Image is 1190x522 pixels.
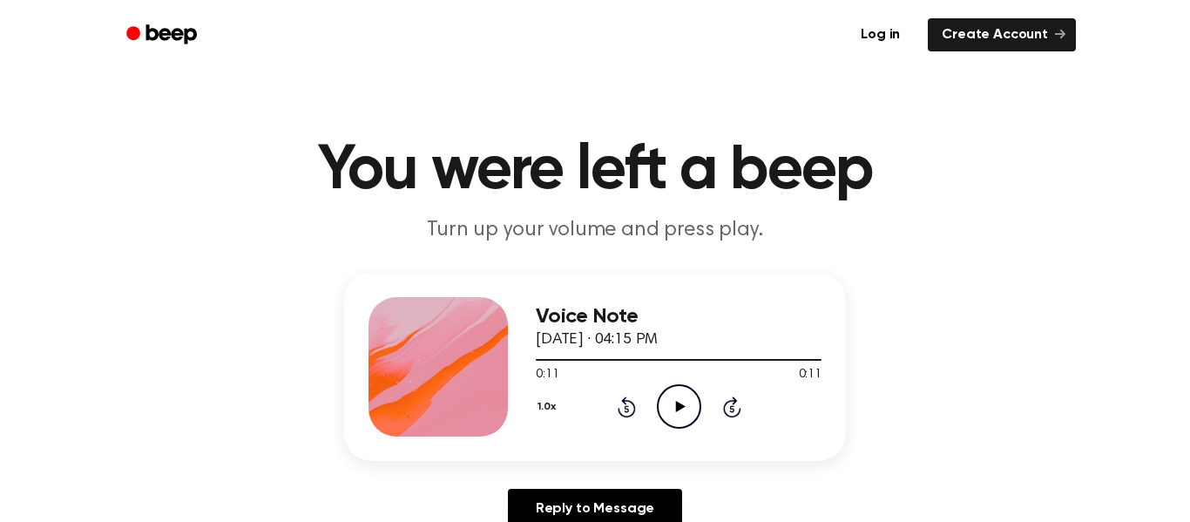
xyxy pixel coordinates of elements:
a: Create Account [928,18,1076,51]
a: Log in [843,15,917,55]
span: [DATE] · 04:15 PM [536,332,658,348]
button: 1.0x [536,392,562,422]
h1: You were left a beep [149,139,1041,202]
span: 0:11 [799,366,822,384]
p: Turn up your volume and press play. [260,216,930,245]
span: 0:11 [536,366,558,384]
h3: Voice Note [536,305,822,329]
a: Beep [114,18,213,52]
